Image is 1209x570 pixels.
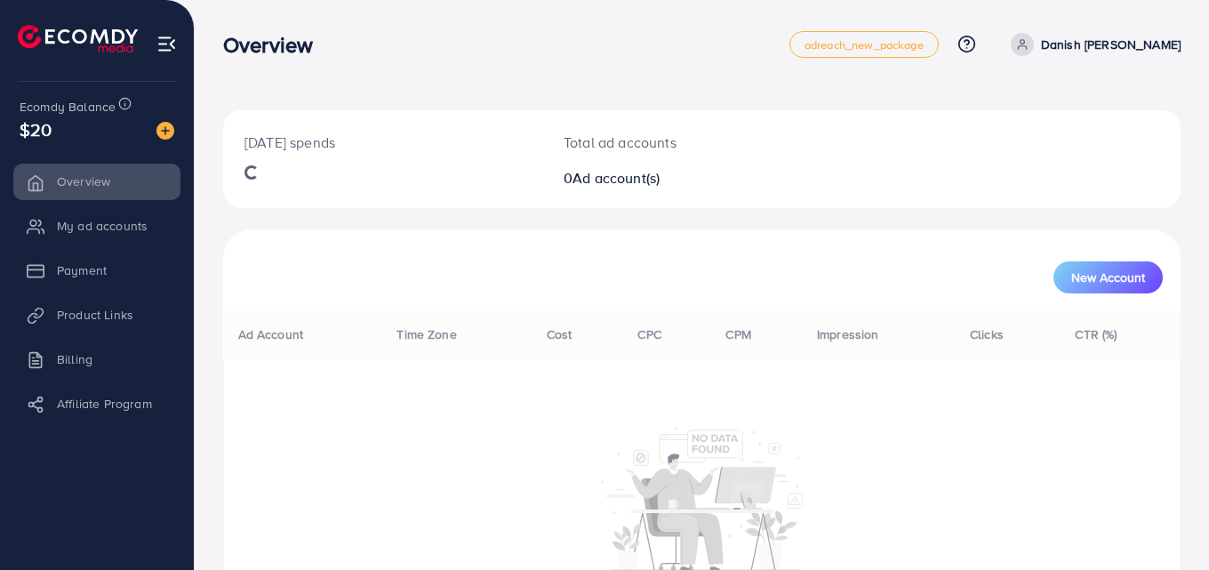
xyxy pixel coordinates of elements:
[572,168,660,188] span: Ad account(s)
[20,98,116,116] span: Ecomdy Balance
[156,122,174,140] img: image
[564,132,760,153] p: Total ad accounts
[564,170,760,187] h2: 0
[223,32,327,58] h3: Overview
[244,132,521,153] p: [DATE] spends
[18,25,138,52] img: logo
[1071,271,1145,284] span: New Account
[1041,34,1181,55] p: Danish [PERSON_NAME]
[1004,33,1181,56] a: Danish [PERSON_NAME]
[156,34,177,54] img: menu
[1053,261,1163,293] button: New Account
[20,116,52,142] span: $20
[789,31,939,58] a: adreach_new_package
[805,39,924,51] span: adreach_new_package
